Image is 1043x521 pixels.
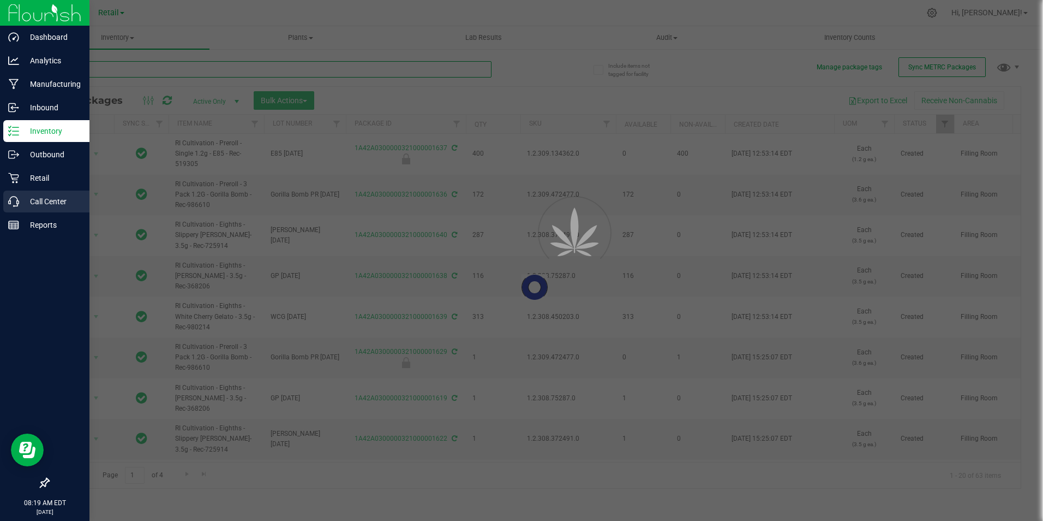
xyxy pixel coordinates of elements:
[8,102,19,113] inline-svg: Inbound
[8,220,19,230] inline-svg: Reports
[5,498,85,508] p: 08:19 AM EDT
[8,126,19,137] inline-svg: Inventory
[19,31,85,44] p: Dashboard
[8,196,19,207] inline-svg: Call Center
[8,55,19,66] inline-svg: Analytics
[19,101,85,114] p: Inbound
[8,173,19,183] inline-svg: Retail
[8,149,19,160] inline-svg: Outbound
[19,78,85,91] p: Manufacturing
[19,54,85,67] p: Analytics
[19,171,85,185] p: Retail
[19,195,85,208] p: Call Center
[19,148,85,161] p: Outbound
[19,218,85,232] p: Reports
[11,434,44,466] iframe: Resource center
[5,508,85,516] p: [DATE]
[19,125,85,138] p: Inventory
[8,32,19,43] inline-svg: Dashboard
[8,79,19,90] inline-svg: Manufacturing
